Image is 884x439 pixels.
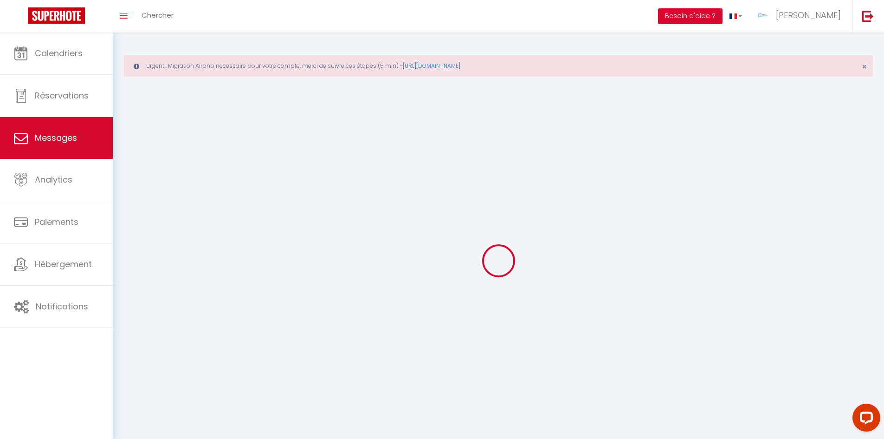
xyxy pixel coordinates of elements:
[142,10,174,20] span: Chercher
[35,47,83,59] span: Calendriers
[35,90,89,101] span: Réservations
[35,132,77,144] span: Messages
[862,10,874,22] img: logout
[845,400,884,439] iframe: LiveChat chat widget
[28,7,85,24] img: Super Booking
[36,301,88,312] span: Notifications
[403,62,460,70] a: [URL][DOMAIN_NAME]
[862,63,867,71] button: Close
[35,258,92,270] span: Hébergement
[124,55,873,77] div: Urgent : Migration Airbnb nécessaire pour votre compte, merci de suivre ces étapes (5 min) -
[756,8,770,22] img: ...
[35,174,72,185] span: Analytics
[658,8,723,24] button: Besoin d'aide ?
[862,61,867,72] span: ×
[776,9,841,21] span: [PERSON_NAME]
[35,216,78,228] span: Paiements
